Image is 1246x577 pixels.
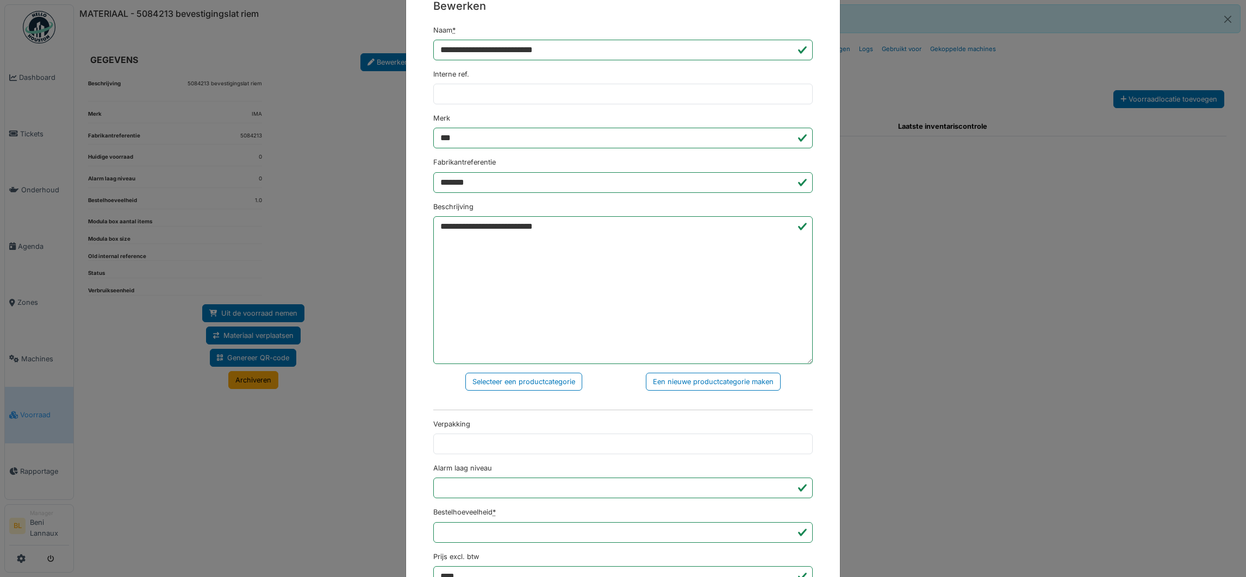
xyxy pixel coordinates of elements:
label: Prijs excl. btw [433,551,479,562]
label: Naam [433,25,456,35]
label: Alarm laag niveau [433,463,492,473]
abbr: Verplicht [452,26,456,34]
div: Selecteer een productcategorie [465,373,582,391]
label: Fabrikantreferentie [433,157,496,167]
label: Bestelhoeveelheid [433,507,496,517]
label: Interne ref. [433,69,469,79]
abbr: Verplicht [493,508,496,516]
label: Merk [433,113,450,123]
label: Beschrijving [433,202,474,212]
label: Verpakking [433,419,470,429]
div: Een nieuwe productcategorie maken [646,373,781,391]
